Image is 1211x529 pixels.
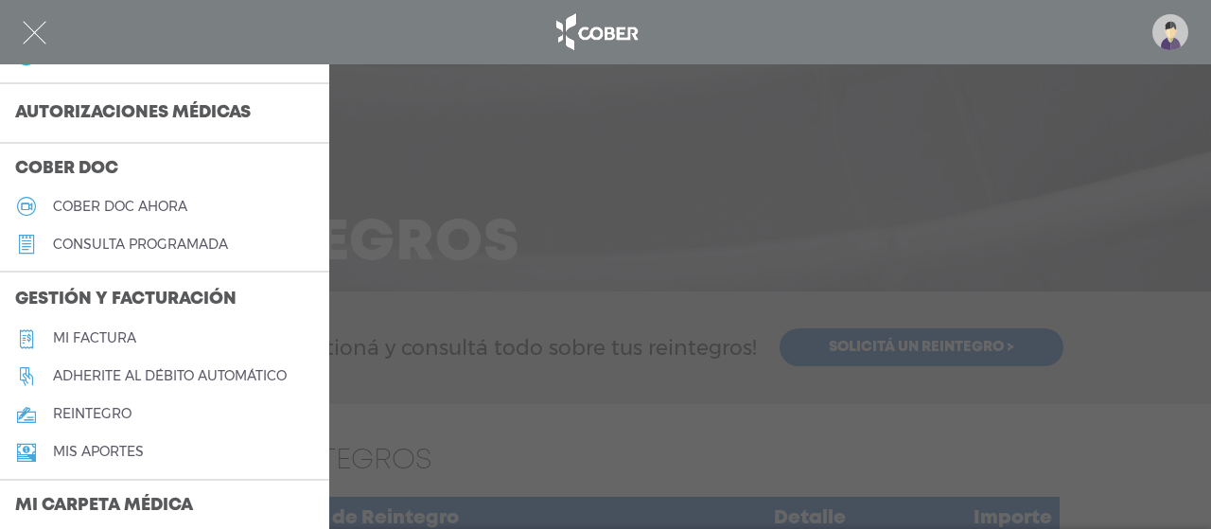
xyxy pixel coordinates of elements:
img: profile-placeholder.svg [1152,14,1188,50]
h5: Mi factura [53,330,136,346]
img: Cober_menu-close-white.svg [23,21,46,44]
h5: consulta programada [53,237,228,253]
h5: Mis aportes [53,444,144,460]
h5: Adherite al débito automático [53,368,287,384]
h5: reintegro [53,406,132,422]
h5: Cober doc ahora [53,199,187,215]
img: logo_cober_home-white.png [546,9,645,55]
